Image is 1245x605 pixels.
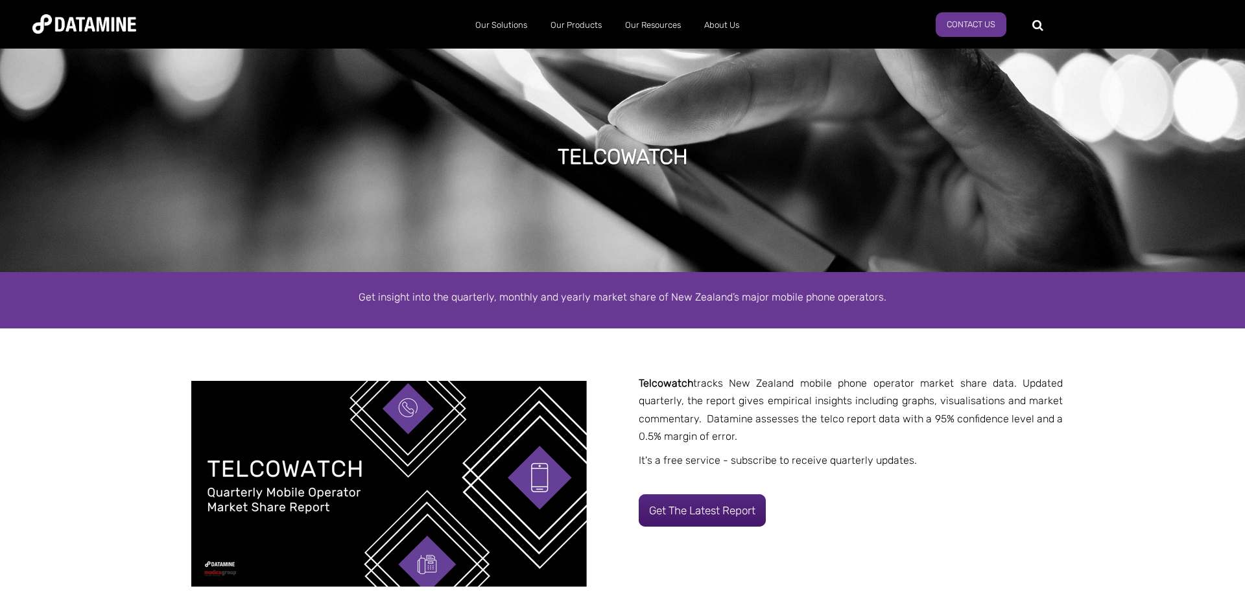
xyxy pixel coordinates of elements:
[639,494,766,527] a: Get the latest report
[191,381,587,587] img: Copy of Telcowatch Report Template (2)
[32,14,136,34] img: Datamine
[639,454,917,466] span: It's a free service - subscribe to receive quarterly updates.
[464,8,539,42] a: Our Solutions
[693,8,751,42] a: About Us
[558,143,688,171] h1: TELCOWATCH
[539,8,613,42] a: Our Products
[639,377,693,389] strong: Telcowatch
[613,8,693,42] a: Our Resources
[639,377,1063,442] span: tracks New Zealand mobile phone operator market share data. Updated quarterly, the report gives e...
[936,12,1006,37] a: Contact us
[253,288,992,306] p: Get insight into the quarterly, monthly and yearly market share of New Zealand’s major mobile pho...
